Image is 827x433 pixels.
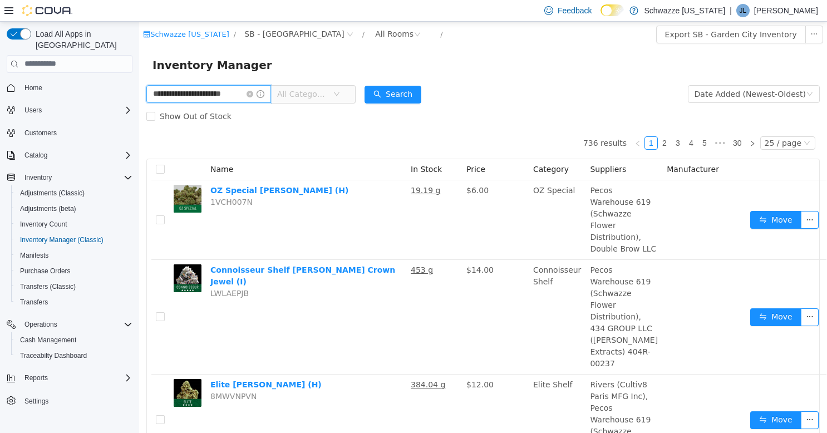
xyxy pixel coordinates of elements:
span: Traceabilty Dashboard [16,349,132,362]
span: Pecos Warehouse 619 (Schwazze Flower Distribution), 434 GROUP LLC ([PERSON_NAME] Extracts) 404R-0... [451,244,519,346]
span: Purchase Orders [16,264,132,278]
a: Customers [20,126,61,140]
img: Connoisseur Shelf Viola Crown Jewel (I) hero shot [35,243,62,270]
span: Adjustments (Classic) [20,189,85,198]
button: icon: ellipsis [662,390,680,407]
button: icon: ellipsis [662,189,680,207]
button: Users [2,102,137,118]
i: icon: down [664,118,671,126]
span: ••• [572,115,590,128]
i: icon: left [495,119,502,125]
span: Inventory Manager (Classic) [16,233,132,247]
button: Inventory [20,171,56,184]
span: Price [327,143,346,152]
button: Inventory Manager (Classic) [11,232,137,248]
span: Manufacturer [528,143,580,152]
input: Dark Mode [600,4,624,16]
button: Settings [2,392,137,409]
li: 1 [505,115,519,128]
span: Adjustments (beta) [20,204,76,213]
li: 4 [545,115,559,128]
button: icon: swapMove [611,390,662,407]
span: Customers [24,129,57,137]
button: Home [2,80,137,96]
span: Show Out of Stock [16,90,97,99]
button: icon: ellipsis [662,287,680,304]
a: icon: shopSchwazze [US_STATE] [4,8,90,17]
a: Manifests [16,249,53,262]
span: / [95,8,97,17]
p: | [730,4,732,17]
button: Adjustments (Classic) [11,185,137,201]
u: 19.19 g [272,164,301,173]
span: $6.00 [327,164,349,173]
a: Transfers (Classic) [16,280,80,293]
i: icon: down [667,69,674,77]
span: Transfers (Classic) [16,280,132,293]
a: 30 [590,115,606,127]
button: Operations [20,318,62,331]
span: Pecos Warehouse 619 (Schwazze Flower Distribution), Double Brow LLC [451,164,517,232]
button: Catalog [2,147,137,163]
button: Inventory Count [11,216,137,232]
a: Settings [20,395,53,408]
li: 2 [519,115,532,128]
button: icon: swapMove [611,189,662,207]
span: Manifests [20,251,48,260]
span: Inventory Count [16,218,132,231]
span: Catalog [20,149,132,162]
button: Manifests [11,248,137,263]
span: Inventory Count [20,220,67,229]
a: 2 [519,115,531,127]
button: Adjustments (beta) [11,201,137,216]
button: Users [20,104,46,117]
a: Purchase Orders [16,264,75,278]
i: icon: right [610,119,617,125]
i: icon: down [194,69,201,77]
button: Traceabilty Dashboard [11,348,137,363]
span: SB - Garden City [105,6,205,18]
a: OZ Special [PERSON_NAME] (H) [71,164,209,173]
span: Purchase Orders [20,267,71,275]
span: Load All Apps in [GEOGRAPHIC_DATA] [31,28,132,51]
span: / [301,8,303,17]
img: Cova [22,5,72,16]
span: $12.00 [327,358,355,367]
a: Transfers [16,296,52,309]
span: Transfers [20,298,48,307]
span: Manifests [16,249,132,262]
a: 4 [546,115,558,127]
span: Dark Mode [600,16,601,17]
div: 25 / page [626,115,662,127]
span: Name [71,143,94,152]
span: 8MWVNPVN [71,370,117,379]
a: Home [20,81,47,95]
li: 736 results [444,115,488,128]
i: icon: close-circle [107,69,114,76]
span: Settings [24,397,48,406]
span: Inventory [24,173,52,182]
span: Users [20,104,132,117]
a: 3 [533,115,545,127]
button: icon: swapMove [611,287,662,304]
td: OZ Special [390,159,446,238]
span: Catalog [24,151,47,160]
a: Connoisseur Shelf [PERSON_NAME] Crown Jewel (I) [71,244,256,264]
span: JL [740,4,747,17]
button: Catalog [20,149,52,162]
i: icon: info-circle [117,68,125,76]
span: Customers [20,126,132,140]
div: John Lieder [736,4,750,17]
li: Next 5 Pages [572,115,590,128]
p: Schwazze [US_STATE] [644,4,725,17]
button: Operations [2,317,137,332]
span: Cash Management [16,333,132,347]
li: 5 [559,115,572,128]
span: Category [394,143,430,152]
a: Inventory Manager (Classic) [16,233,108,247]
div: All Rooms [236,4,274,21]
a: 1 [506,115,518,127]
u: 384.04 g [272,358,306,367]
button: Purchase Orders [11,263,137,279]
button: Reports [20,371,52,385]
